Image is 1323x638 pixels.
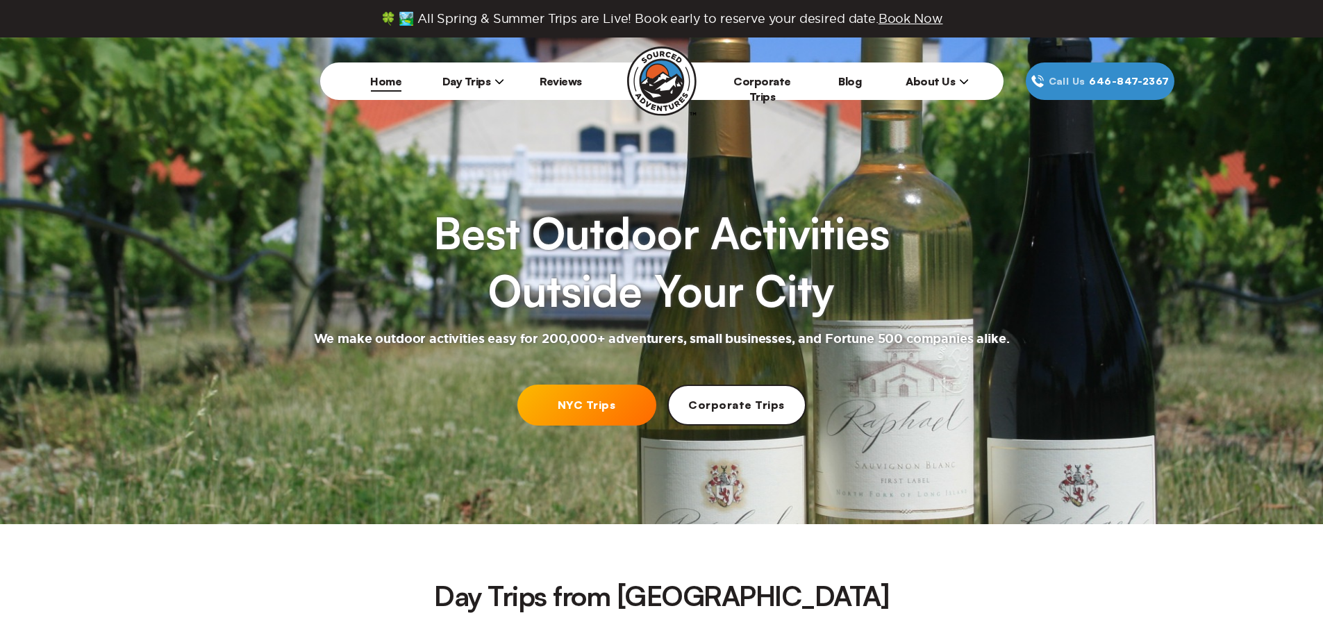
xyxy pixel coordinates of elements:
[667,385,806,426] a: Corporate Trips
[381,11,943,26] span: 🍀 🏞️ All Spring & Summer Trips are Live! Book early to reserve your desired date.
[370,74,401,88] a: Home
[540,74,582,88] a: Reviews
[1026,62,1174,100] a: Call Us646‍-847‍-2367
[906,74,969,88] span: About Us
[879,12,943,25] span: Book Now
[1045,74,1090,89] span: Call Us
[1089,74,1169,89] span: 646‍-847‍-2367
[442,74,505,88] span: Day Trips
[733,74,791,103] a: Corporate Trips
[314,331,1010,348] h2: We make outdoor activities easy for 200,000+ adventurers, small businesses, and Fortune 500 compa...
[838,74,861,88] a: Blog
[517,385,656,426] a: NYC Trips
[433,204,889,320] h1: Best Outdoor Activities Outside Your City
[627,47,697,116] img: Sourced Adventures company logo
